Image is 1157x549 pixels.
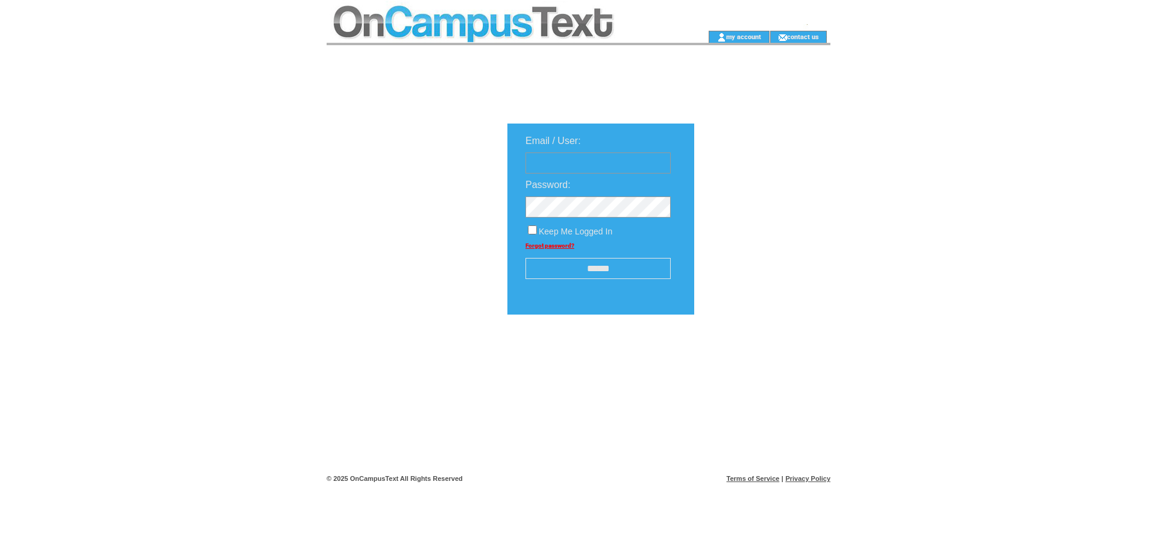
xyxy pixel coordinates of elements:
span: | [782,475,783,482]
a: Privacy Policy [785,475,830,482]
a: Terms of Service [727,475,780,482]
span: Keep Me Logged In [539,227,612,236]
span: Password: [525,180,571,190]
img: transparent.png;jsessionid=17655A048D30BC0CB268538D14A65B10 [729,345,789,360]
a: Forgot password? [525,242,574,249]
span: Email / User: [525,136,581,146]
a: contact us [787,33,819,40]
img: contact_us_icon.gif;jsessionid=17655A048D30BC0CB268538D14A65B10 [778,33,787,42]
span: © 2025 OnCampusText All Rights Reserved [327,475,463,482]
a: my account [726,33,761,40]
img: account_icon.gif;jsessionid=17655A048D30BC0CB268538D14A65B10 [717,33,726,42]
